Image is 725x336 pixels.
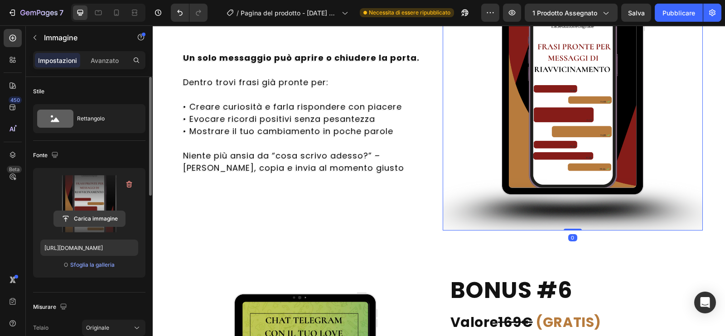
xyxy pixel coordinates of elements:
div: 0 [416,209,425,216]
button: Sfoglia la galleria [70,260,115,269]
div: Annulla/Ripristina [171,4,208,22]
font: 450 [10,97,20,103]
button: Carica immagine [53,211,126,227]
font: Pubblicare [662,9,695,17]
button: Pubblicare [655,4,703,22]
font: Beta [9,166,19,173]
font: Originale [86,324,109,331]
font: 7 [59,8,63,17]
font: Impostazioni [38,57,77,64]
div: Apri Intercom Messenger [694,292,716,313]
font: Rettangolo [77,115,105,122]
font: Sfoglia la galleria [70,261,115,268]
s: 169€ [345,287,380,307]
span: BONUS #6 [298,249,420,281]
button: Originale [82,320,145,336]
font: Misurare [33,303,56,310]
font: Avanzato [91,57,119,64]
iframe: Area di progettazione [153,25,725,336]
font: / [237,9,239,17]
span: Valore [298,287,383,307]
font: Stile [33,88,44,95]
font: Necessita di essere ripubblicato [369,9,450,16]
font: Telaio [33,324,48,331]
p: Immagine [44,32,121,43]
font: Fonte [33,152,48,158]
font: Salva [628,9,645,17]
font: O [64,261,68,268]
button: 7 [4,4,68,22]
input: https://esempio.com/immagine.jpg [40,240,138,256]
font: Pagina del prodotto - [DATE] 22:40:54 [241,9,335,26]
button: Salva [621,4,651,22]
span: (GRATIS) [383,287,449,307]
font: Immagine [44,33,77,42]
font: 1 prodotto assegnato [532,9,597,17]
button: 1 prodotto assegnato [525,4,618,22]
